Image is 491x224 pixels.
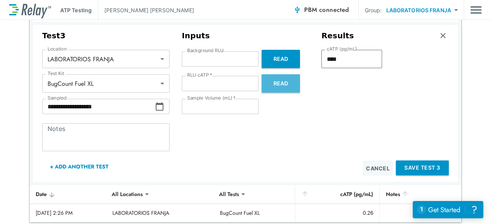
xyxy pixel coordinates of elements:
[321,31,354,41] h3: Results
[9,2,51,18] img: LuminUltra Relay
[301,190,373,199] div: cATP (pg/mL)
[182,31,309,41] h3: Inputs
[60,6,92,14] p: ATP Testing
[327,46,357,52] label: cATP (pg/mL)
[104,6,194,14] p: [PERSON_NAME] [PERSON_NAME]
[214,204,295,222] td: BugCount Fuel XL
[48,95,67,101] label: Sampled
[42,51,170,67] div: LABORATORIOS FRANJA
[302,209,373,217] div: 0.26
[187,72,212,78] label: RLU cATP
[293,6,301,14] img: Connected Icon
[42,76,170,91] div: BugCount Fuel XL
[396,160,449,175] button: Save Test 3
[42,31,170,41] h3: Test 3
[42,99,155,114] input: Choose date, selected date is Oct 13, 2025
[42,157,116,176] button: + Add Another Test
[439,32,447,39] img: Remove
[413,201,483,218] iframe: Resource center
[319,5,349,14] span: connected
[187,95,236,101] label: Sample Volume (mL)
[106,186,148,202] div: All Locations
[262,74,300,93] button: Read
[262,50,300,68] button: Read
[214,186,244,202] div: All Tests
[187,48,224,53] label: Background RLU
[304,5,349,15] span: PBM
[470,3,482,17] img: Drawer Icon
[36,209,100,217] div: [DATE] 2:26 PM
[48,46,67,52] label: Location
[30,185,106,204] th: Date
[106,204,214,222] td: LABORATORIOS FRANJA
[470,3,482,17] button: Main menu
[290,2,352,18] button: PBM connected
[48,71,64,76] label: Test Kit
[30,185,461,222] table: sticky table
[386,190,429,199] div: Notes
[365,6,382,14] p: Group:
[363,160,393,176] button: Cancel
